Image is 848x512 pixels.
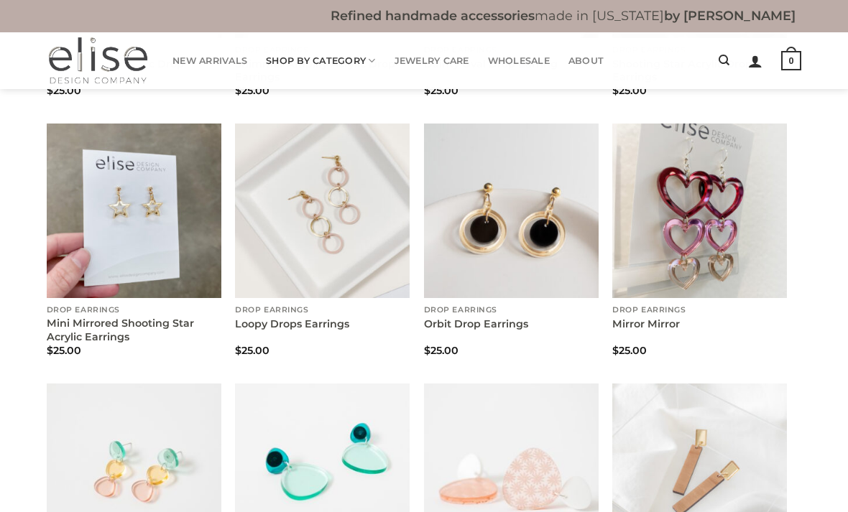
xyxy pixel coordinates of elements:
[568,47,604,75] a: About
[424,306,599,315] p: Drop Earrings
[172,47,247,75] a: New Arrivals
[235,84,269,97] bdi: 25.00
[235,344,269,357] bdi: 25.00
[47,344,81,357] bdi: 25.00
[235,317,349,331] a: Loopy Drops Earrings
[424,344,430,357] span: $
[612,124,787,298] a: Mirror Mirror
[612,84,619,97] span: $
[424,84,458,97] bdi: 25.00
[235,306,410,315] p: Drop Earrings
[781,51,801,71] strong: 0
[47,306,221,315] p: Drop Earrings
[47,32,149,89] img: Elise Design Company
[424,344,458,357] bdi: 25.00
[664,8,796,23] b: by [PERSON_NAME]
[612,306,787,315] p: Drop Earrings
[612,317,680,331] a: Mirror Mirror
[235,344,241,357] span: $
[395,47,469,75] a: Jewelry Care
[488,47,550,75] a: Wholesale
[47,344,53,357] span: $
[235,84,241,97] span: $
[719,47,729,74] a: Search
[612,344,647,357] bdi: 25.00
[235,124,410,298] a: Loopy Drops Earrings
[612,344,619,357] span: $
[424,317,528,331] a: Orbit Drop Earrings
[331,8,535,23] b: Refined handmade accessories
[266,47,376,75] a: Shop By Category
[424,124,599,298] a: Orbit Drop Earrings
[331,8,796,23] b: made in [US_STATE]
[47,84,53,97] span: $
[47,317,221,343] a: Mini Mirrored Shooting Star Acrylic Earrings
[612,84,647,97] bdi: 25.00
[424,84,430,97] span: $
[47,84,81,97] bdi: 25.00
[781,41,801,80] a: 0
[47,124,221,298] a: Mini Mirrored Shooting Star Acrylic Earrings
